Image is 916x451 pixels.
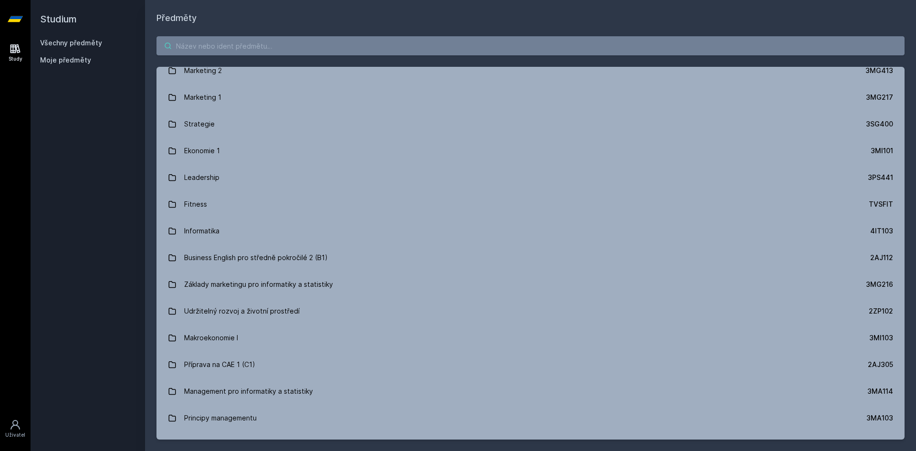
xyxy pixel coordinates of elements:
div: Ekonomie 1 [184,141,220,160]
a: Základy marketingu pro informatiky a statistiky 3MG216 [156,271,905,298]
div: Fitness [184,195,207,214]
a: Leadership 3PS441 [156,164,905,191]
h1: Předměty [156,11,905,25]
div: Principy managementu [184,409,257,428]
div: Udržitelný rozvoj a životní prostředí [184,302,300,321]
div: 3MA114 [867,387,893,396]
div: Uživatel [5,431,25,439]
a: Ekonomie 1 3MI101 [156,137,905,164]
div: 2AJ305 [868,360,893,369]
div: 3MA103 [866,413,893,423]
div: Leadership [184,168,219,187]
a: Udržitelný rozvoj a životní prostředí 2ZP102 [156,298,905,325]
div: 2AJ112 [870,253,893,262]
div: 3MI103 [869,333,893,343]
div: 3SG400 [866,119,893,129]
div: TVSFIT [869,199,893,209]
a: Uživatel [2,414,29,443]
div: 3MG413 [865,66,893,75]
a: Business English pro středně pokročilé 2 (B1) 2AJ112 [156,244,905,271]
a: Principy managementu 3MA103 [156,405,905,431]
a: Informatika 4IT103 [156,218,905,244]
div: 3MI101 [871,146,893,156]
a: Strategie 3SG400 [156,111,905,137]
div: Marketing 1 [184,88,221,107]
div: Příprava na CAE 1 (C1) [184,355,255,374]
div: Makroekonomie I [184,328,238,347]
div: Business English pro středně pokročilé 2 (B1) [184,248,328,267]
div: Informatika [184,221,219,241]
a: Fitness TVSFIT [156,191,905,218]
a: Management pro informatiky a statistiky 3MA114 [156,378,905,405]
div: 3MG217 [866,93,893,102]
a: Makroekonomie I 3MI103 [156,325,905,351]
span: Moje předměty [40,55,91,65]
a: Marketing 1 3MG217 [156,84,905,111]
div: Strategie [184,115,215,134]
div: Management pro informatiky a statistiky [184,382,313,401]
input: Název nebo ident předmětu… [156,36,905,55]
div: 2ZP102 [869,306,893,316]
div: Study [9,55,22,63]
a: Všechny předměty [40,39,102,47]
a: Příprava na CAE 1 (C1) 2AJ305 [156,351,905,378]
a: Study [2,38,29,67]
div: Základy marketingu pro informatiky a statistiky [184,275,333,294]
div: 4IT103 [870,226,893,236]
div: Marketing 2 [184,61,222,80]
div: 3MG216 [866,280,893,289]
div: 3PS441 [868,173,893,182]
a: Marketing 2 3MG413 [156,57,905,84]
